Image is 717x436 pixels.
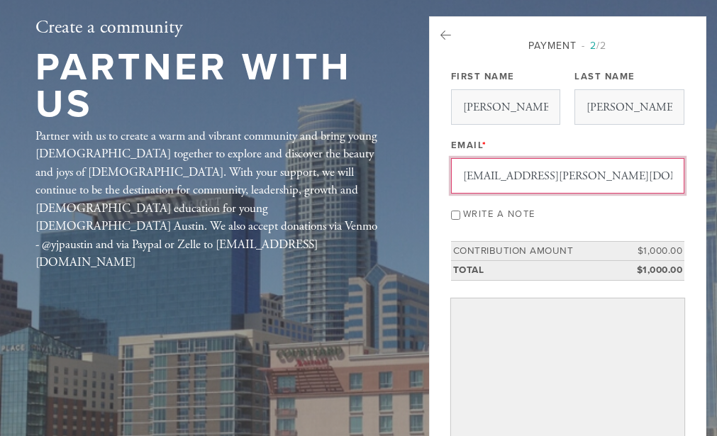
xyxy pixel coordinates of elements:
[621,261,684,280] td: $1,000.00
[590,40,596,52] span: 2
[582,40,606,52] span: /2
[451,70,515,83] label: First Name
[482,140,487,151] span: This field is required.
[451,261,621,280] td: Total
[463,208,535,220] label: Write a note
[451,38,684,53] div: Payment
[621,241,684,260] td: $1,000.00
[35,49,383,122] h1: Partner with Us
[35,128,383,272] div: Partner with us to create a warm and vibrant community and bring young [DEMOGRAPHIC_DATA] togethe...
[451,241,621,260] td: Contribution Amount
[574,70,635,83] label: Last Name
[451,139,487,152] label: Email
[35,16,383,38] h2: Create a community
